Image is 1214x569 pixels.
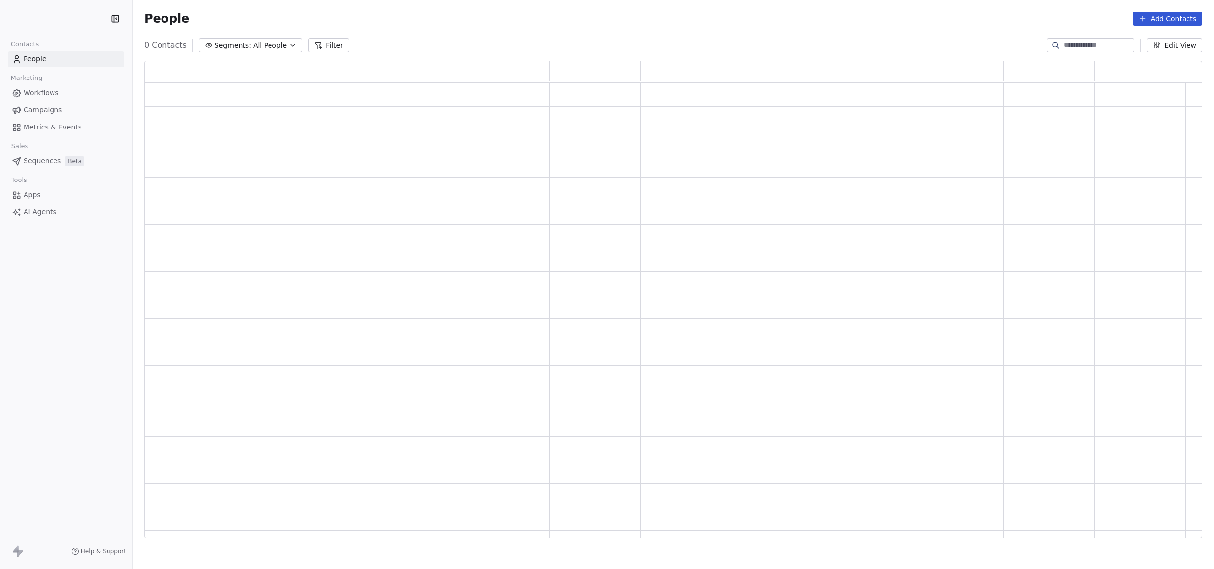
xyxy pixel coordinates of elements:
span: Marketing [6,71,47,85]
span: 0 Contacts [144,39,187,51]
span: Tools [7,173,31,187]
a: People [8,51,124,67]
span: Sales [7,139,32,154]
button: Edit View [1147,38,1202,52]
a: Help & Support [71,547,126,555]
span: Sequences [24,156,61,166]
span: Workflows [24,88,59,98]
button: Filter [308,38,349,52]
a: SequencesBeta [8,153,124,169]
a: Apps [8,187,124,203]
span: All People [253,40,287,51]
span: Apps [24,190,41,200]
span: Help & Support [81,547,126,555]
span: People [144,11,189,26]
span: AI Agents [24,207,56,217]
a: Campaigns [8,102,124,118]
span: Campaigns [24,105,62,115]
button: Add Contacts [1133,12,1202,26]
span: Contacts [6,37,43,52]
a: Workflows [8,85,124,101]
span: People [24,54,47,64]
span: Segments: [215,40,251,51]
span: Metrics & Events [24,122,81,132]
span: Beta [65,156,84,166]
a: AI Agents [8,204,124,220]
div: grid [145,83,1203,539]
a: Metrics & Events [8,119,124,135]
